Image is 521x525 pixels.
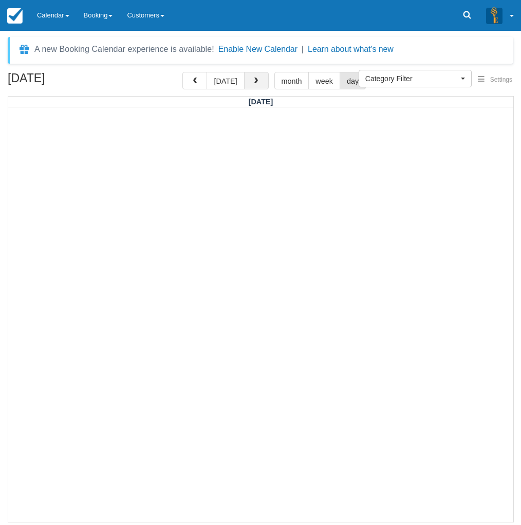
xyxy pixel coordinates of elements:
img: checkfront-main-nav-mini-logo.png [7,8,23,24]
a: Learn about what's new [308,45,394,53]
span: Settings [490,76,512,83]
div: A new Booking Calendar experience is available! [34,43,214,55]
span: | [302,45,304,53]
button: day [340,72,366,89]
button: week [308,72,340,89]
h2: [DATE] [8,72,138,91]
span: Category Filter [365,73,458,84]
button: Settings [472,72,518,87]
button: [DATE] [207,72,244,89]
span: [DATE] [249,98,273,106]
button: Category Filter [359,70,472,87]
button: Enable New Calendar [218,44,297,54]
button: month [274,72,309,89]
img: A3 [486,7,503,24]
